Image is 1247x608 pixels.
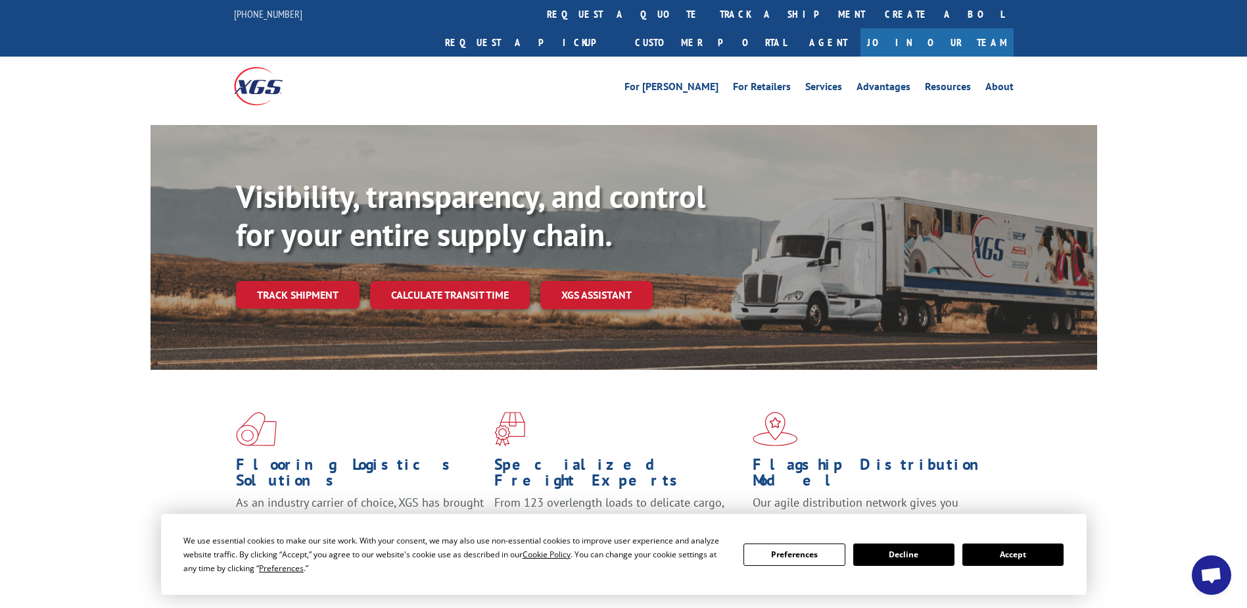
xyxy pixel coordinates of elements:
[925,82,971,96] a: Resources
[753,495,995,526] span: Our agile distribution network gives you nationwide inventory management on demand.
[962,544,1064,566] button: Accept
[985,82,1014,96] a: About
[805,82,842,96] a: Services
[161,514,1087,595] div: Cookie Consent Prompt
[236,457,484,495] h1: Flooring Logistics Solutions
[236,412,277,446] img: xgs-icon-total-supply-chain-intelligence-red
[494,495,743,553] p: From 123 overlength loads to delicate cargo, our experienced staff knows the best way to move you...
[183,534,728,575] div: We use essential cookies to make our site work. With your consent, we may also use non-essential ...
[370,281,530,309] a: Calculate transit time
[540,281,653,309] a: XGS ASSISTANT
[236,495,484,542] span: As an industry carrier of choice, XGS has brought innovation and dedication to flooring logistics...
[860,28,1014,57] a: Join Our Team
[753,457,1001,495] h1: Flagship Distribution Model
[259,563,304,574] span: Preferences
[236,281,360,309] a: Track shipment
[494,457,743,495] h1: Specialized Freight Experts
[625,28,796,57] a: Customer Portal
[733,82,791,96] a: For Retailers
[236,176,705,255] b: Visibility, transparency, and control for your entire supply chain.
[1192,555,1231,595] a: Open chat
[523,549,571,560] span: Cookie Policy
[853,544,954,566] button: Decline
[753,412,798,446] img: xgs-icon-flagship-distribution-model-red
[743,544,845,566] button: Preferences
[234,7,302,20] a: [PHONE_NUMBER]
[494,412,525,446] img: xgs-icon-focused-on-flooring-red
[796,28,860,57] a: Agent
[624,82,718,96] a: For [PERSON_NAME]
[435,28,625,57] a: Request a pickup
[857,82,910,96] a: Advantages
